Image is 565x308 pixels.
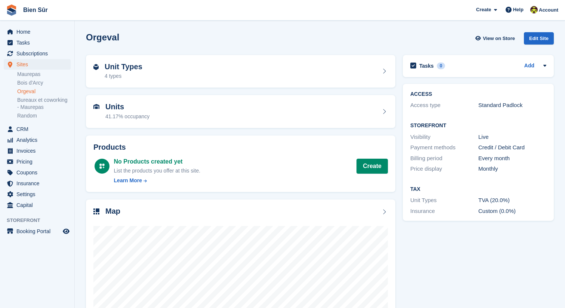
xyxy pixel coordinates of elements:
span: Coupons [16,167,61,178]
span: Booking Portal [16,226,61,237]
a: Bien Sûr [20,4,51,16]
a: menu [4,226,71,237]
span: Home [16,27,61,37]
a: menu [4,59,71,70]
span: Insurance [16,178,61,189]
div: Price display [410,165,478,173]
h2: Tasks [419,62,434,69]
a: View on Store [474,32,518,45]
a: menu [4,37,71,48]
span: Help [513,6,524,13]
span: Subscriptions [16,48,61,59]
img: custom-product-icn-white-7c27a13f52cf5f2f504a55ee73a895a1f82ff5669d69490e13668eaf7ade3bb5.svg [99,163,105,169]
h2: Units [105,103,149,111]
div: Learn More [114,177,142,185]
img: unit-icn-7be61d7bf1b0ce9d3e12c5938cc71ed9869f7b940bace4675aadf7bd6d80202e.svg [93,104,99,109]
h2: Map [105,207,120,216]
a: Bois d'Arcy [17,79,71,86]
a: Orgeval [17,88,71,95]
img: Marie Tran [530,6,538,13]
span: Storefront [7,217,74,224]
span: Tasks [16,37,61,48]
div: TVA (20.0%) [478,196,546,205]
a: menu [4,189,71,199]
div: Monthly [478,165,546,173]
div: 0 [437,62,445,69]
div: Edit Site [524,32,554,45]
a: menu [4,178,71,189]
h2: Unit Types [105,62,142,71]
img: map-icn-33ee37083ee616e46c38cad1a60f524a97daa1e2b2c8c0bc3eb3415660979fc1.svg [93,208,99,214]
h2: Tax [410,186,546,192]
a: menu [4,124,71,134]
div: Credit / Debit Card [478,143,546,152]
h2: Storefront [410,123,546,129]
div: Every month [478,154,546,163]
div: Custom (0.0%) [478,207,546,216]
span: CRM [16,124,61,134]
div: Access type [410,101,478,110]
a: menu [4,48,71,59]
a: Maurepas [17,71,71,78]
div: Unit Types [410,196,478,205]
span: Settings [16,189,61,199]
span: Analytics [16,135,61,145]
div: 4 types [105,72,142,80]
a: Unit Types 4 types [86,55,395,88]
a: menu [4,146,71,156]
div: Payment methods [410,143,478,152]
a: menu [4,27,71,37]
a: menu [4,156,71,167]
div: Standard Padlock [478,101,546,110]
h2: ACCESS [410,91,546,97]
a: Bureaux et coworking - Maurepas [17,97,71,111]
a: menu [4,200,71,210]
span: View on Store [483,35,515,42]
img: unit-type-icn-2b2737a686de81e16bb02015468b77c625bbabd49415b5ef34ead5e3b44a266d.svg [93,64,99,70]
a: Preview store [62,227,71,236]
div: Insurance [410,207,478,216]
span: Capital [16,200,61,210]
span: Pricing [16,156,61,167]
img: stora-icon-8386f47178a22dfd0bd8f6a31ec36ba5ce8667c1dd55bd0f319d3a0aa187defe.svg [6,4,17,16]
div: Live [478,133,546,141]
a: menu [4,167,71,178]
a: Add [524,62,534,70]
a: Learn More [114,177,201,185]
div: Visibility [410,133,478,141]
span: List the products you offer at this site. [114,168,201,174]
h2: Products [93,143,388,152]
span: Sites [16,59,61,70]
a: Edit Site [524,32,554,48]
a: Create [356,159,388,174]
span: Account [539,6,558,14]
h2: Orgeval [86,32,119,42]
span: Invoices [16,146,61,156]
div: Billing period [410,154,478,163]
span: Create [476,6,491,13]
a: Units 41.17% occupancy [86,95,395,128]
div: No Products created yet [114,157,201,166]
a: Random [17,112,71,119]
div: 41.17% occupancy [105,113,149,121]
a: menu [4,135,71,145]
